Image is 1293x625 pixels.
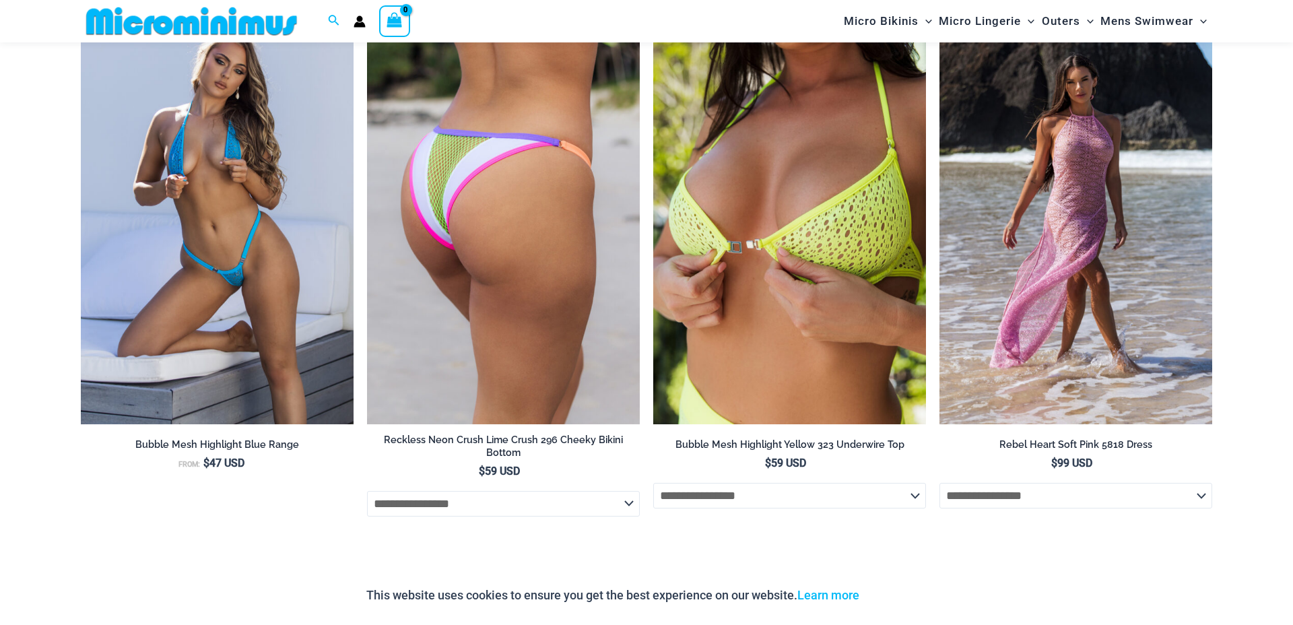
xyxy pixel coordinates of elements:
img: Rebel Heart Soft Pink 5818 Dress 01 [939,15,1212,424]
span: Outers [1042,4,1080,38]
a: Micro LingerieMenu ToggleMenu Toggle [935,4,1038,38]
a: Bubble Mesh Highlight Yellow 323 Underwire Top [653,438,926,456]
bdi: 99 USD [1051,457,1092,469]
a: Reckless Neon Crush Lime Crush 296 Cheeky Bottom 02Reckless Neon Crush Lime Crush 296 Cheeky Bott... [367,15,640,424]
bdi: 59 USD [479,465,520,478]
span: Menu Toggle [1193,4,1207,38]
span: $ [479,465,485,478]
img: Bubble Mesh Highlight Blue 309 Tri Top 421 Micro 05 [81,15,354,424]
a: Mens SwimwearMenu ToggleMenu Toggle [1097,4,1210,38]
img: Bubble Mesh Highlight Yellow 323 Underwire Top 01 [653,15,926,424]
img: Reckless Neon Crush Lime Crush 296 Cheeky Bottom 01 [367,15,640,424]
a: Bubble Mesh Highlight Yellow 323 Underwire Top 01Bubble Mesh Highlight Yellow 323 Underwire Top 4... [653,15,926,424]
h2: Reckless Neon Crush Lime Crush 296 Cheeky Bikini Bottom [367,434,640,459]
span: From: [178,460,200,469]
a: View Shopping Cart, empty [379,5,410,36]
span: Micro Bikinis [844,4,919,38]
a: Search icon link [328,13,340,30]
a: Learn more [797,588,859,602]
a: Bubble Mesh Highlight Blue 309 Tri Top 421 Micro 05Bubble Mesh Highlight Blue 309 Tri Top 421 Mic... [81,15,354,424]
span: $ [765,457,771,469]
span: $ [203,457,209,469]
span: Menu Toggle [1080,4,1094,38]
a: Reckless Neon Crush Lime Crush 296 Cheeky Bikini Bottom [367,434,640,464]
a: Account icon link [354,15,366,28]
nav: Site Navigation [838,2,1212,40]
a: Rebel Heart Soft Pink 5818 Dress [939,438,1212,456]
button: Accept [869,579,927,612]
p: This website uses cookies to ensure you get the best experience on our website. [366,585,859,605]
a: Bubble Mesh Highlight Blue Range [81,438,354,456]
h2: Bubble Mesh Highlight Blue Range [81,438,354,451]
a: OutersMenu ToggleMenu Toggle [1038,4,1097,38]
img: MM SHOP LOGO FLAT [81,6,302,36]
span: Menu Toggle [919,4,932,38]
span: $ [1051,457,1057,469]
a: Rebel Heart Soft Pink 5818 Dress 01Rebel Heart Soft Pink 5818 Dress 04Rebel Heart Soft Pink 5818 ... [939,15,1212,424]
a: Micro BikinisMenu ToggleMenu Toggle [840,4,935,38]
bdi: 47 USD [203,457,244,469]
bdi: 59 USD [765,457,806,469]
h2: Bubble Mesh Highlight Yellow 323 Underwire Top [653,438,926,451]
span: Menu Toggle [1021,4,1034,38]
span: Mens Swimwear [1100,4,1193,38]
span: Micro Lingerie [939,4,1021,38]
h2: Rebel Heart Soft Pink 5818 Dress [939,438,1212,451]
